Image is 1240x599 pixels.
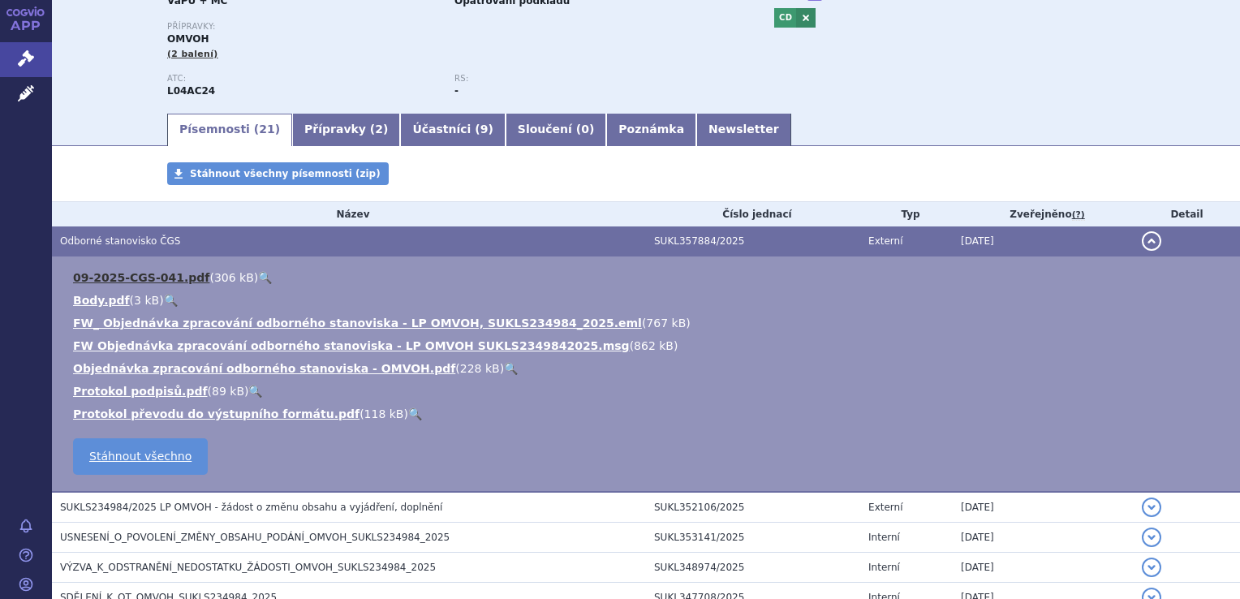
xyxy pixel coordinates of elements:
[860,202,953,226] th: Typ
[646,226,860,256] td: SUKL357884/2025
[167,114,292,146] a: Písemnosti (21)
[212,385,244,398] span: 89 kB
[460,362,500,375] span: 228 kB
[1142,528,1161,547] button: detail
[73,315,1224,331] li: ( )
[454,74,725,84] p: RS:
[60,235,180,247] span: Odborné stanovisko ČGS
[167,49,218,59] span: (2 balení)
[400,114,505,146] a: Účastníci (9)
[868,502,902,513] span: Externí
[504,362,518,375] a: 🔍
[646,202,860,226] th: Číslo jednací
[868,235,902,247] span: Externí
[953,553,1134,583] td: [DATE]
[73,269,1224,286] li: ( )
[953,523,1134,553] td: [DATE]
[634,339,674,352] span: 862 kB
[167,33,209,45] span: OMVOH
[167,85,215,97] strong: MIRIKIZUMAB
[60,502,442,513] span: SUKLS234984/2025 LP OMVOH - žádost o změnu obsahu a vyjádření, doplnění
[868,562,900,573] span: Interní
[953,226,1134,256] td: [DATE]
[646,317,686,330] span: 767 kB
[868,532,900,543] span: Interní
[1142,558,1161,577] button: detail
[73,292,1224,308] li: ( )
[1142,498,1161,517] button: detail
[606,114,696,146] a: Poznámka
[167,162,389,185] a: Stáhnout všechny písemnosti (zip)
[646,553,860,583] td: SUKL348974/2025
[73,271,209,284] a: 09-2025-CGS-041.pdf
[60,562,436,573] span: VÝZVA_K_ODSTRANĚNÍ_NEDOSTATKU_ŽÁDOSTI_OMVOH_SUKLS234984_2025
[73,383,1224,399] li: ( )
[167,74,438,84] p: ATC:
[73,339,630,352] a: FW Objednávka zpracování odborného stanoviska - LP OMVOH SUKLS2349842025.msg
[73,407,360,420] a: Protokol převodu do výstupního formátu.pdf
[480,123,489,136] span: 9
[258,271,272,284] a: 🔍
[190,168,381,179] span: Stáhnout všechny písemnosti (zip)
[164,294,178,307] a: 🔍
[248,385,262,398] a: 🔍
[134,294,159,307] span: 3 kB
[1072,209,1085,221] abbr: (?)
[506,114,606,146] a: Sloučení (0)
[1134,202,1240,226] th: Detail
[454,85,459,97] strong: -
[73,438,208,475] a: Stáhnout všechno
[953,492,1134,523] td: [DATE]
[646,492,860,523] td: SUKL352106/2025
[696,114,791,146] a: Newsletter
[774,8,796,28] a: CD
[73,360,1224,377] li: ( )
[214,271,254,284] span: 306 kB
[292,114,400,146] a: Přípravky (2)
[259,123,274,136] span: 21
[646,523,860,553] td: SUKL353141/2025
[60,532,450,543] span: USNESENÍ_O_POVOLENÍ_ZMĚNY_OBSAHU_PODÁNÍ_OMVOH_SUKLS234984_2025
[581,123,589,136] span: 0
[408,407,422,420] a: 🔍
[73,385,208,398] a: Protokol podpisů.pdf
[52,202,646,226] th: Název
[73,338,1224,354] li: ( )
[167,22,742,32] p: Přípravky:
[73,406,1224,422] li: ( )
[375,123,383,136] span: 2
[73,294,130,307] a: Body.pdf
[953,202,1134,226] th: Zveřejněno
[73,317,642,330] a: FW_ Objednávka zpracování odborného stanoviska - LP OMVOH, SUKLS234984_2025.eml
[1142,231,1161,251] button: detail
[73,362,455,375] a: Objednávka zpracování odborného stanoviska - OMVOH.pdf
[364,407,404,420] span: 118 kB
